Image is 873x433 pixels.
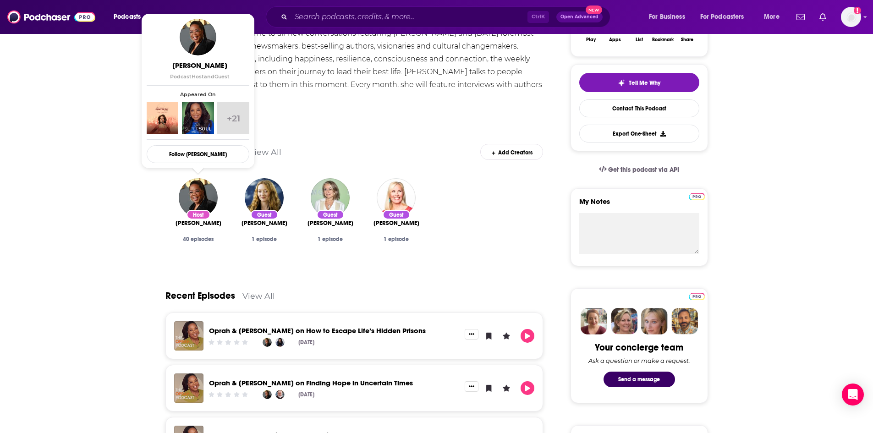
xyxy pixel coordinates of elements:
input: Search podcasts, credits, & more... [291,10,527,24]
a: Get this podcast via API [592,159,687,181]
a: Oprah Winfrey [176,219,221,227]
img: Oprah Winfrey [180,19,216,55]
button: Leave a Rating [500,329,513,343]
button: open menu [758,10,791,24]
div: The Oprah Podcast is home to all-new conversations featuring [PERSON_NAME] and [DATE] foremost th... [165,27,544,117]
div: [DATE] [298,391,314,398]
div: Apps [609,37,621,43]
img: Richard Rohr [275,390,285,399]
div: Add Creators [480,144,543,160]
div: Open Intercom Messenger [842,384,864,406]
a: Oprah Winfrey [179,178,218,217]
img: Claire Keegan [245,178,284,217]
img: Barbara Profile [611,308,637,334]
span: Podcasts [114,11,141,23]
img: Podchaser - Follow, Share and Rate Podcasts [7,8,95,26]
div: Guest [317,210,344,219]
button: Follow [PERSON_NAME] [147,145,249,163]
span: More [764,11,780,23]
button: open menu [107,10,153,24]
img: Esther Perel [311,178,350,217]
img: Oprah's Super Soul [182,102,214,134]
a: Show notifications dropdown [816,9,830,25]
span: For Business [649,11,685,23]
a: View All [242,291,275,301]
img: Podchaser Pro [689,293,705,300]
span: New [586,5,602,14]
span: [PERSON_NAME] [148,61,251,70]
button: open menu [642,10,697,24]
a: Pro website [689,291,705,300]
img: Leanne Morgan [377,178,416,217]
a: [PERSON_NAME]PodcastHostandGuest [148,61,251,80]
button: Open AdvancedNew [556,11,603,22]
div: 1 episode [305,236,356,242]
img: Oprah Winfrey [263,338,272,347]
button: Bookmark Episode [482,381,496,395]
img: Oprah Winfrey [263,390,272,399]
div: Community Rating: 0 out of 5 [207,339,249,346]
div: Search podcasts, credits, & more... [275,6,619,27]
img: tell me why sparkle [618,79,625,87]
div: 40 episodes [173,236,224,242]
button: Show profile menu [841,7,861,27]
a: Esther Perel [307,219,353,227]
a: Pro website [689,192,705,200]
div: 1 episode [371,236,422,242]
span: Get this podcast via API [608,166,679,174]
div: Play [586,37,596,43]
button: Show More Button [465,329,478,339]
button: Play [521,329,534,343]
span: Tell Me Why [629,79,660,87]
button: Bookmark Episode [482,329,496,343]
span: [PERSON_NAME] [242,219,287,227]
span: [PERSON_NAME] [307,219,353,227]
div: Guest [251,210,278,219]
a: Show notifications dropdown [793,9,808,25]
span: Open Advanced [560,15,598,19]
span: [PERSON_NAME] [373,219,419,227]
div: List [636,37,643,43]
img: User Profile [841,7,861,27]
button: Export One-Sheet [579,125,699,143]
span: Appeared On [147,91,249,98]
span: and [204,73,214,80]
img: Podchaser Pro [689,193,705,200]
img: Sydney Profile [581,308,607,334]
img: Oprah & Shaka Senghor on How to Escape Life’s Hidden Prisons [174,321,203,351]
button: Play [521,381,534,395]
button: Send a message [604,372,675,387]
div: [DATE] [298,339,314,345]
svg: Add a profile image [854,7,861,14]
div: Community Rating: 0 out of 5 [207,391,249,398]
span: Logged in as GregKubie [841,7,861,27]
div: Your concierge team [595,342,683,353]
div: Guest [383,210,410,219]
a: Claire Keegan [242,219,287,227]
span: For Podcasters [700,11,744,23]
a: Contact This Podcast [579,99,699,117]
a: View All [249,147,281,157]
button: open menu [694,10,758,24]
img: Shaka Senghor [275,338,285,347]
a: +21 [217,102,249,134]
a: Oprah & Richard Rohr on Finding Hope in Uncertain Times [209,378,413,387]
img: Oprah & Richard Rohr on Finding Hope in Uncertain Times [174,373,203,403]
div: Share [681,37,693,43]
span: [PERSON_NAME] [176,219,221,227]
button: tell me why sparkleTell Me Why [579,73,699,92]
a: Recent Episodes [165,290,235,301]
div: Bookmark [652,37,674,43]
img: Jon Profile [671,308,698,334]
